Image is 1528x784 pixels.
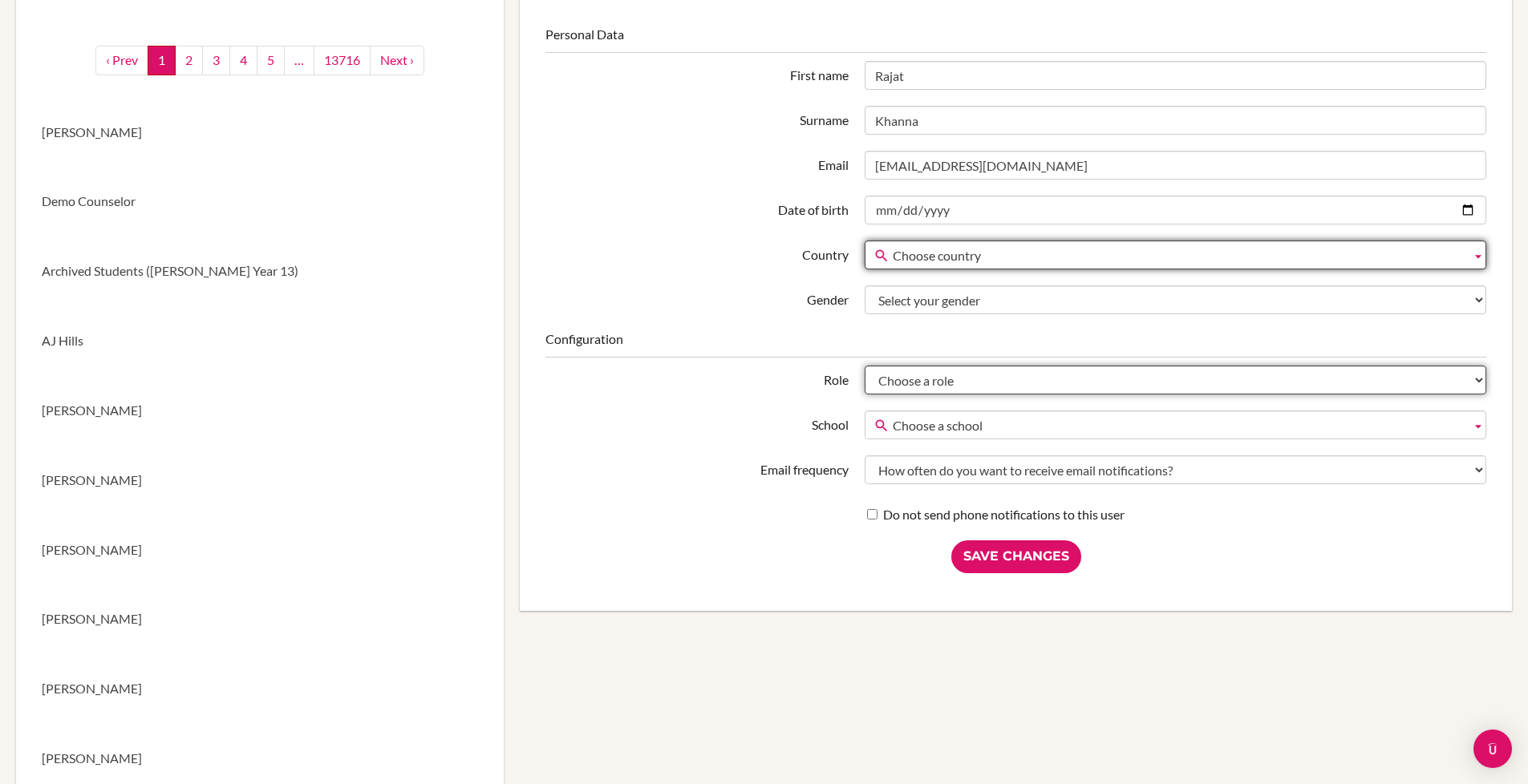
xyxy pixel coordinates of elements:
[16,98,504,168] a: [PERSON_NAME]
[16,167,504,236] a: Demo Counselor
[537,240,857,265] label: Country
[537,285,857,309] label: Gender
[545,26,1486,53] legend: Personal Data
[229,46,257,75] a: 4
[1473,729,1512,768] div: Open Intercom Messenger
[370,46,424,75] a: next
[537,151,857,175] label: Email
[537,410,857,434] label: School
[867,506,1125,524] label: Do not send phone notifications to this user
[202,46,230,75] a: 3
[257,46,285,75] a: 5
[175,46,203,75] a: 2
[16,584,504,654] a: [PERSON_NAME]
[537,61,857,85] label: First name
[16,376,504,446] a: [PERSON_NAME]
[314,46,371,75] a: 13716
[893,411,1465,440] span: Choose a school
[284,46,314,75] a: …
[537,366,857,390] label: Role
[16,306,504,376] a: AJ Hills
[95,46,148,75] a: ‹ Prev
[545,330,1486,358] legend: Configuration
[951,540,1081,573] input: Save Changes
[16,446,504,515] a: [PERSON_NAME]
[893,241,1465,270] span: Choose country
[16,236,504,306] a: Archived Students ([PERSON_NAME] Year 13)
[537,106,857,130] label: Surname
[16,654,504,724] a: [PERSON_NAME]
[148,46,176,75] a: 1
[537,455,857,479] label: Email frequency
[867,509,877,519] input: Do not send phone notifications to this user
[16,515,504,585] a: [PERSON_NAME]
[537,196,857,220] label: Date of birth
